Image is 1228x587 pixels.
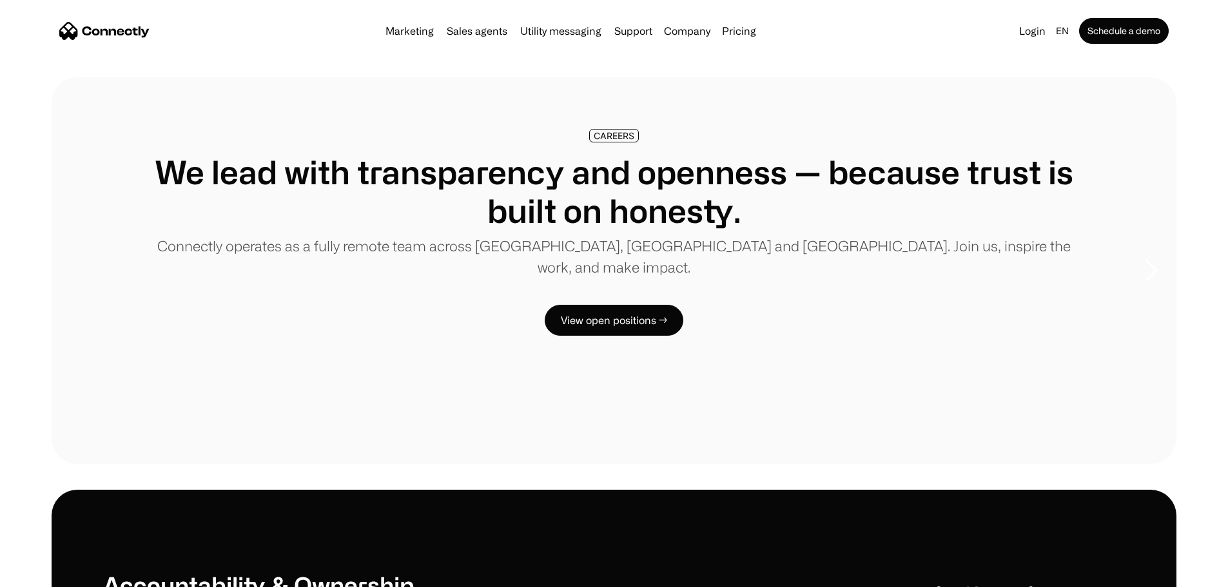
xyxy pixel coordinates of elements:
[442,26,512,36] a: Sales agents
[717,26,761,36] a: Pricing
[59,21,150,41] a: home
[660,22,714,40] div: Company
[1125,206,1176,335] div: next slide
[609,26,658,36] a: Support
[26,564,77,582] ul: Language list
[380,26,439,36] a: Marketing
[594,131,634,140] div: CAREERS
[52,77,1176,464] div: 1 of 8
[545,305,683,336] a: View open positions →
[515,26,607,36] a: Utility messaging
[1051,22,1077,40] div: en
[1014,22,1051,40] a: Login
[155,235,1073,278] p: Connectly operates as a fully remote team across [GEOGRAPHIC_DATA], [GEOGRAPHIC_DATA] and [GEOGRA...
[13,563,77,582] aside: Language selected: English
[1079,18,1169,44] a: Schedule a demo
[1056,22,1069,40] div: en
[155,153,1073,230] h1: We lead with transparency and openness — because trust is built on honesty.
[664,22,710,40] div: Company
[52,77,1176,464] div: carousel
